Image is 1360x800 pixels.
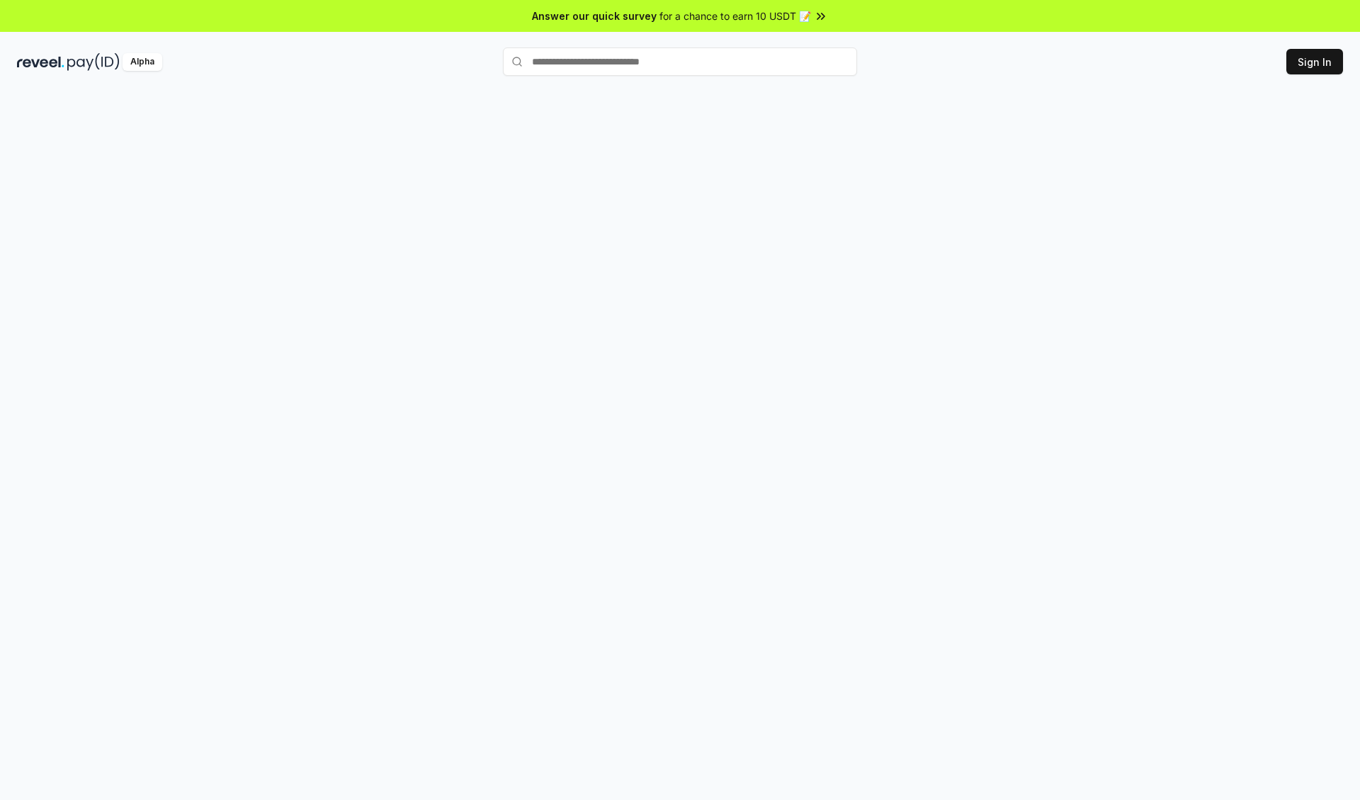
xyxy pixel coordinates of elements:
img: reveel_dark [17,53,64,71]
span: Answer our quick survey [532,9,657,23]
div: Alpha [123,53,162,71]
span: for a chance to earn 10 USDT 📝 [659,9,811,23]
button: Sign In [1286,49,1343,74]
img: pay_id [67,53,120,71]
